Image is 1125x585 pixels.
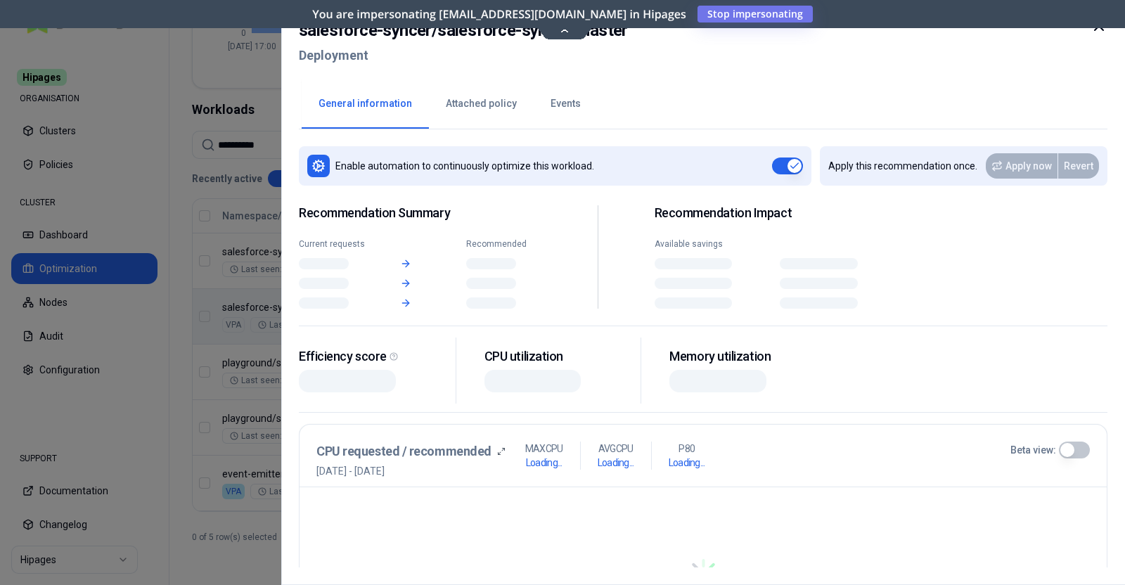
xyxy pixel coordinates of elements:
h2: salesforce-syncer / salesforce-syncer-master [299,18,628,43]
span: Recommendation Summary [299,205,541,221]
h3: CPU requested / recommended [316,442,491,461]
h1: Loading... [669,456,705,470]
h1: Loading... [526,456,562,470]
p: P80 [679,442,695,456]
div: Available savings [655,238,771,250]
label: Beta view: [1010,443,1056,457]
p: Enable automation to continuously optimize this workload. [335,159,594,173]
div: Recommended [466,238,541,250]
p: MAX CPU [525,442,563,456]
p: Apply this recommendation once. [828,159,977,173]
span: [DATE] - [DATE] [316,464,506,478]
div: Memory utilization [669,349,815,365]
p: AVG CPU [598,442,634,456]
h2: Deployment [299,43,628,68]
h1: Loading... [598,456,634,470]
div: Efficiency score [299,349,444,365]
button: Attached policy [429,79,534,129]
button: General information [302,79,429,129]
div: CPU utilization [484,349,630,365]
button: Events [534,79,598,129]
div: Current requests [299,238,374,250]
h2: Recommendation Impact [655,205,897,221]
